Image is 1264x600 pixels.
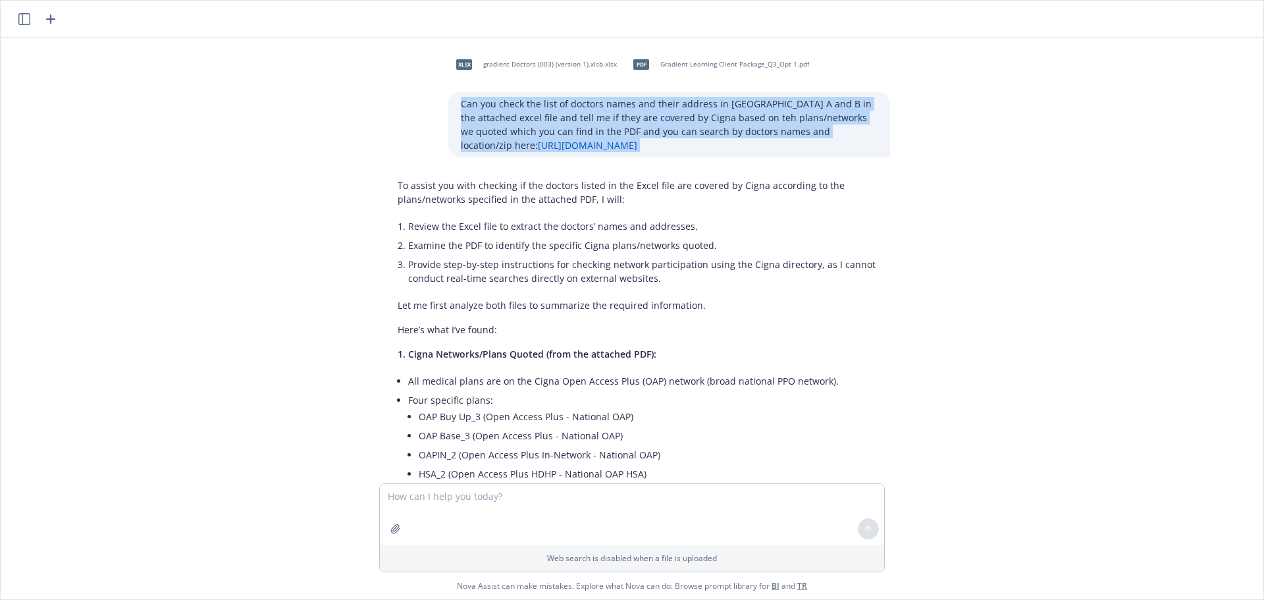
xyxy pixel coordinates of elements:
span: pdf [633,59,649,69]
p: Let me first analyze both files to summarize the required information. [398,298,877,312]
li: Examine the PDF to identify the specific Cigna plans/networks quoted. [408,236,877,255]
p: Can you check the list of doctors names and their address in [GEOGRAPHIC_DATA] A and B in the att... [461,97,877,152]
a: [URL][DOMAIN_NAME] [538,139,637,151]
li: Review the Excel file to extract the doctors’ names and addresses. [408,217,877,236]
li: All medical plans are on the Cigna Open Access Plus (OAP) network (broad national PPO network). [408,371,877,391]
span: 1. Cigna Networks/Plans Quoted (from the attached PDF): [398,348,656,360]
p: To assist you with checking if the doctors listed in the Excel file are covered by Cigna accordin... [398,178,877,206]
p: Here’s what I’ve found: [398,323,877,337]
li: Four specific plans: [408,391,877,486]
li: OAP Buy Up_3 (Open Access Plus - National OAP) [419,407,877,426]
div: pdfGradient Learning Client Package_Q3_Opt 1.pdf [625,48,812,81]
li: OAPIN_2 (Open Access Plus In-Network - National OAP) [419,445,877,464]
span: Gradient Learning Client Package_Q3_Opt 1.pdf [660,60,809,68]
p: Web search is disabled when a file is uploaded [388,553,876,564]
span: Nova Assist can make mistakes. Explore what Nova can do: Browse prompt library for and [457,572,807,599]
a: BI [772,580,779,591]
span: xlsx [456,59,472,69]
span: gradient Doctors (003) (version 1).xlsb.xlsx [483,60,617,68]
div: xlsxgradient Doctors (003) (version 1).xlsb.xlsx [448,48,619,81]
li: OAP Base_3 (Open Access Plus - National OAP) [419,426,877,445]
li: HSA_2 (Open Access Plus HDHP - National OAP HSA) [419,464,877,483]
li: Provide step-by-step instructions for checking network participation using the Cigna directory, a... [408,255,877,288]
a: TR [797,580,807,591]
